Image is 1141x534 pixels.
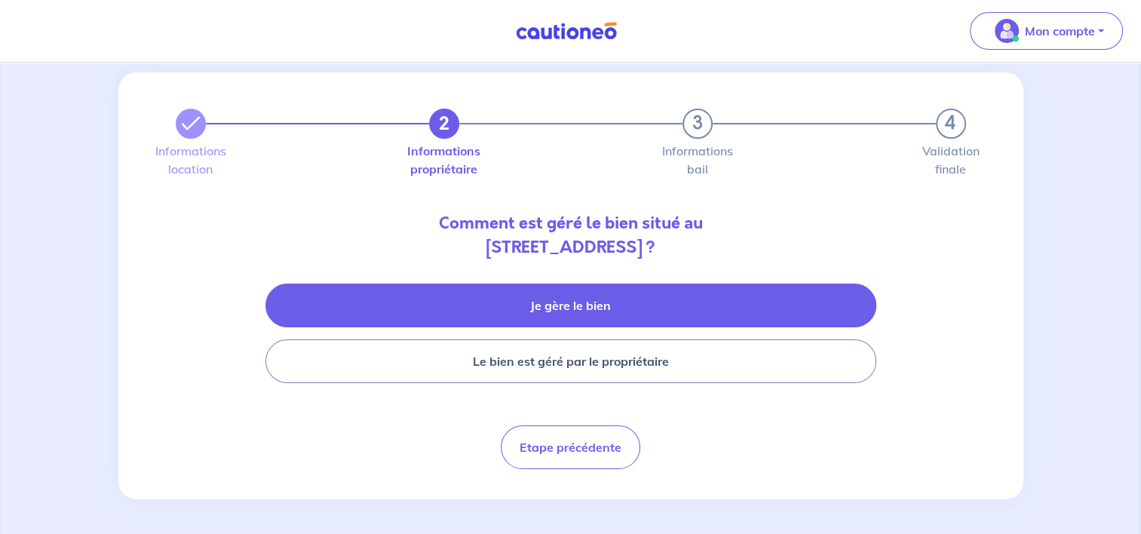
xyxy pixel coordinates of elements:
[265,284,876,327] button: Je gère le bien
[429,145,459,175] label: Informations propriétaire
[510,22,623,41] img: Cautioneo
[265,339,876,383] button: Le bien est géré par le propriétaire
[176,145,206,175] label: Informations location
[682,145,713,175] label: Informations bail
[501,425,640,469] button: Etape précédente
[164,211,978,259] p: Comment est géré le bien situé au [STREET_ADDRESS] ?
[970,12,1123,50] button: illu_account_valid_menu.svgMon compte
[429,109,459,139] button: 2
[1025,22,1095,40] p: Mon compte
[995,19,1019,43] img: illu_account_valid_menu.svg
[936,145,966,175] label: Validation finale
